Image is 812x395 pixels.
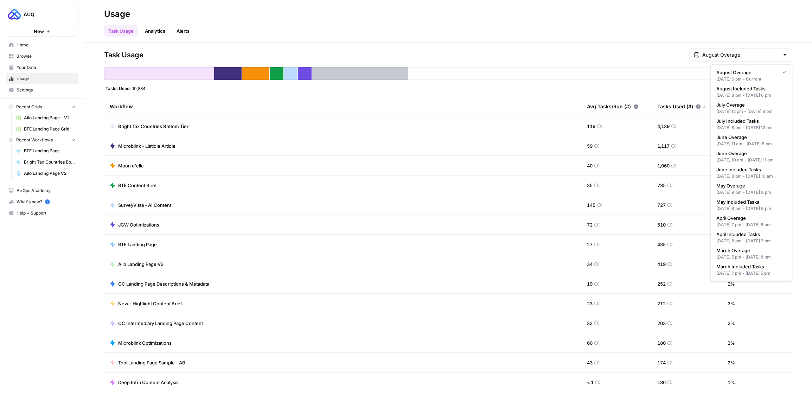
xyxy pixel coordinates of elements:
[118,182,157,189] span: BTE Content Brief
[716,166,784,173] span: June Included Tasks
[110,162,144,169] a: Moon d'elle
[118,379,179,386] span: Deep Infra Content Analysis
[587,123,595,130] span: 119
[118,142,175,149] span: Microblink - Listicle Article
[118,261,164,268] span: Ailo Landing Page V2
[118,202,171,209] span: SurveyVista - AI Content
[17,42,75,48] span: Home
[17,87,75,93] span: Settings
[657,221,666,228] span: 510
[716,254,786,260] div: [DATE] 5 pm - [DATE] 8 pm
[587,359,593,366] span: 43
[657,202,666,209] span: 727
[728,300,735,307] span: 2 %
[110,221,159,228] a: JGW Optimizations
[45,199,50,204] a: 5
[716,189,786,196] div: [DATE] 9 pm - [DATE] 8 pm
[657,142,670,149] span: 1,117
[6,84,78,96] a: Settings
[24,148,75,154] span: BTE Landing Page
[110,241,157,248] a: BTE Landing Page
[110,280,209,287] a: OC Landing Page Descriptions & Metadata
[104,25,138,37] a: Task Usage
[587,221,593,228] span: 72
[6,185,78,196] a: AirOps Academy
[110,97,576,116] div: Workflow
[141,25,170,37] a: Analytics
[6,51,78,62] a: Browse
[24,126,75,132] span: BTE Landing Page Grid
[716,108,786,115] div: [DATE] 12 pm - [DATE] 8 pm
[657,162,670,169] span: 1,060
[587,320,593,327] span: 33
[118,241,157,248] span: BTE Landing Page
[13,157,78,168] a: Bright Tax Countries Bottom Tier
[716,150,784,157] span: June Overage
[716,92,786,98] div: [DATE] 8 pm - [DATE] 6 pm
[106,85,131,91] span: Tasks Used:
[17,76,75,82] span: Usage
[16,137,53,143] span: Recent Workflows
[716,173,786,179] div: [DATE] 8 pm - [DATE] 10 am
[118,339,172,346] span: Microblink Optimizations
[657,123,670,130] span: 4,139
[657,182,666,189] span: 735
[24,159,75,165] span: Bright Tax Countries Bottom Tier
[104,50,143,60] span: Task Usage
[657,320,666,327] span: 203
[6,26,78,37] button: New
[587,339,593,346] span: 60
[17,64,75,71] span: Your Data
[110,339,172,346] a: Microblink Optimizations
[716,134,784,141] span: June Overage
[716,101,784,108] span: July Overage
[110,261,164,268] a: Ailo Landing Page V2
[118,123,188,130] span: Bright Tax Countries Bottom Tier
[587,97,639,116] div: Avg Tasks/Run (#)
[132,85,146,91] span: 10,834
[6,73,78,84] a: Usage
[110,359,185,366] a: Tool Landing Page Sample - AB
[716,247,784,254] span: March Overage
[24,170,75,177] span: Ailo Landing Page V2
[17,210,75,216] span: Help + Support
[110,182,157,189] a: BTE Content Brief
[6,62,78,73] a: Your Data
[716,222,786,228] div: [DATE] 7 pm - [DATE] 8 pm
[716,69,777,76] span: August Overage
[172,25,194,37] button: Alerts
[24,115,75,121] span: Ailo Landing Page - V2
[716,198,784,205] span: May Included Tasks
[16,104,42,110] span: Recent Grids
[6,39,78,51] a: Home
[657,97,706,116] div: Tasks Used (#)
[110,379,179,386] a: Deep Infra Content Analysis
[587,300,593,307] span: 23
[34,28,44,35] span: New
[6,102,78,112] button: Recent Grids
[17,53,75,59] span: Browse
[118,221,159,228] span: JGW Optimizations
[587,182,593,189] span: 35
[17,187,75,194] span: AirOps Academy
[587,142,593,149] span: 59
[657,261,666,268] span: 419
[24,11,66,18] span: AUQ
[716,238,786,244] div: [DATE] 8 pm - [DATE] 7 pm
[110,142,175,149] a: Microblink - Listicle Article
[587,261,593,268] span: 34
[702,51,779,58] input: August Overage
[657,300,666,307] span: 212
[657,359,666,366] span: 174
[716,141,786,147] div: [DATE] 11 am - [DATE] 8 pm
[587,202,595,209] span: 145
[716,231,784,238] span: April Included Tasks
[118,162,144,169] span: Moon d'elle
[657,339,666,346] span: 180
[728,320,735,327] span: 2 %
[110,320,203,327] a: OC Intermediary Landing Page Content
[110,123,188,130] a: Bright Tax Countries Bottom Tier
[728,379,735,386] span: 1 %
[716,263,784,270] span: March Included Tasks
[728,359,735,366] span: 2 %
